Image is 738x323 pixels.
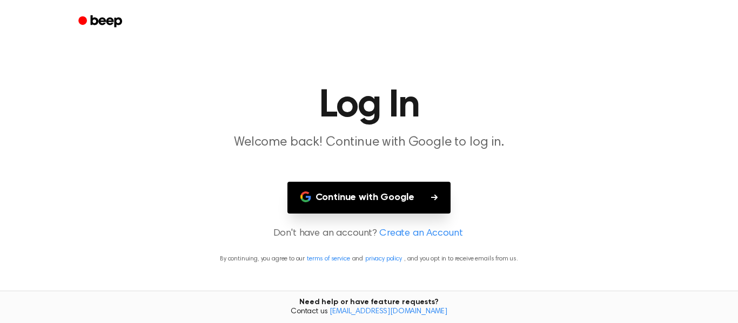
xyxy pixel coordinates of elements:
[307,256,350,262] a: terms of service
[287,182,451,214] button: Continue with Google
[330,308,447,315] a: [EMAIL_ADDRESS][DOMAIN_NAME]
[92,86,646,125] h1: Log In
[162,134,576,152] p: Welcome back! Continue with Google to log in.
[13,226,725,241] p: Don't have an account?
[71,11,132,32] a: Beep
[13,254,725,264] p: By continuing, you agree to our and , and you opt in to receive emails from us.
[379,226,462,241] a: Create an Account
[365,256,402,262] a: privacy policy
[6,307,732,317] span: Contact us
